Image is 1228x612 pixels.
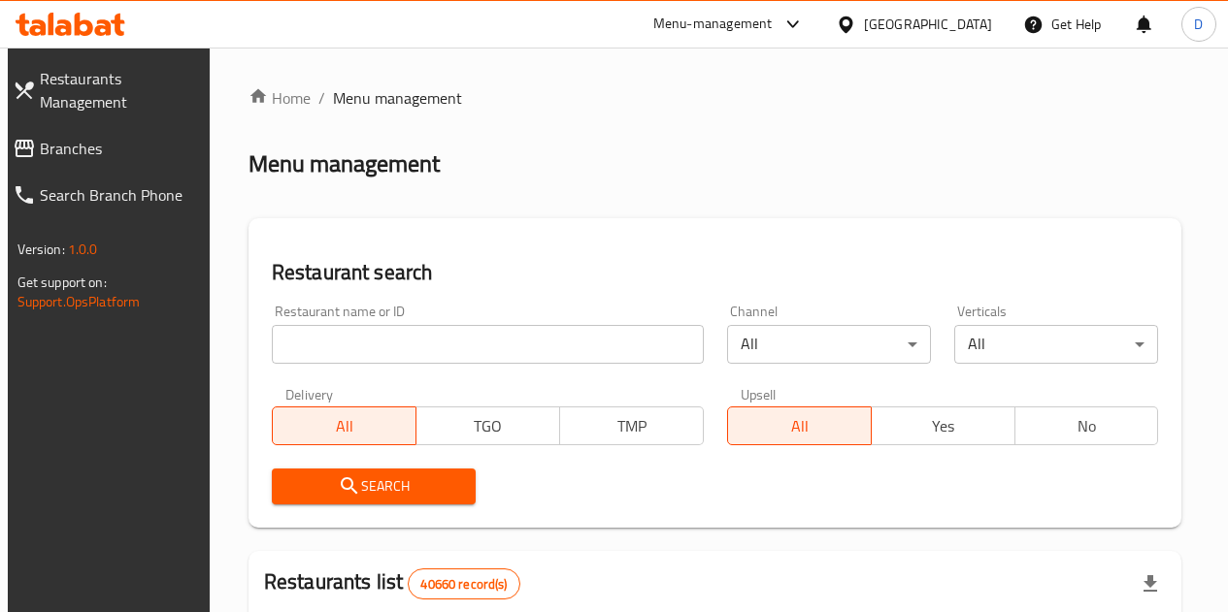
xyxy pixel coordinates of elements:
span: Yes [880,412,1008,440]
div: [GEOGRAPHIC_DATA] [864,14,992,35]
span: 40660 record(s) [409,575,518,594]
span: Search [287,474,460,499]
button: Search [272,468,476,504]
button: TMP [559,406,704,445]
div: Export file [1127,561,1174,607]
label: Delivery [285,387,334,401]
button: All [727,406,872,445]
input: Search for restaurant name or ID.. [272,325,704,364]
div: Total records count [408,568,519,599]
span: Get support on: [17,270,107,295]
a: Home [249,86,311,110]
button: TGO [415,406,560,445]
a: Support.OpsPlatform [17,289,141,314]
span: Menu management [333,86,462,110]
span: Version: [17,237,65,262]
button: Yes [871,406,1015,445]
span: No [1023,412,1151,440]
button: All [272,406,416,445]
div: All [954,325,1158,364]
li: / [318,86,325,110]
div: All [727,325,931,364]
div: Menu-management [653,13,773,36]
button: No [1014,406,1159,445]
h2: Restaurants list [264,567,520,599]
span: Search Branch Phone [40,183,197,207]
span: All [736,412,864,440]
label: Upsell [741,387,777,401]
span: 1.0.0 [68,237,98,262]
nav: breadcrumb [249,86,1182,110]
h2: Restaurant search [272,258,1159,287]
span: Branches [40,137,197,160]
h2: Menu management [249,148,440,179]
span: All [281,412,409,440]
span: D [1194,14,1203,35]
span: Restaurants Management [40,67,197,113]
span: TGO [424,412,552,440]
span: TMP [568,412,696,440]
